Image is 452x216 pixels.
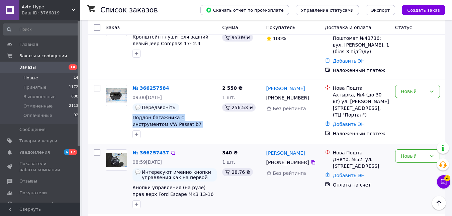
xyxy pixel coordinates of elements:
span: 08:59[DATE] [132,159,162,165]
span: Экспорт [371,8,390,13]
img: :speech_balloon: [135,169,141,175]
span: 14 [74,75,78,81]
div: 95.09 ₴ [222,33,253,42]
span: Сумма [222,25,238,30]
input: Поиск [3,23,79,35]
span: 1172 [69,84,78,90]
a: Добавить ЭН [333,58,365,64]
div: Новый [401,88,426,95]
a: [PERSON_NAME] [266,150,305,156]
a: Добавить ЭН [333,122,365,127]
span: Без рейтинга [273,170,306,176]
span: Новые [23,75,38,81]
div: [PHONE_NUMBER] [265,93,310,102]
button: Управление статусами [296,5,359,15]
div: Нова Пошта [333,85,390,91]
div: Новый [401,152,426,160]
span: Сообщения [19,127,46,133]
div: Наложенный платеж [333,67,390,74]
img: Фото товару [106,153,127,167]
a: Кронштейн глушителя задний левый Jeep Compass 17- 2.4 68317997AB [132,34,208,53]
div: Ахтырка, №4 (до 30 кг) ул. [PERSON_NAME][STREET_ADDRESS], (ТЦ "Портал") [333,91,390,118]
span: Статус [395,25,412,30]
span: Заказы [19,64,36,70]
span: Выполненные [23,94,56,100]
div: [PHONE_NUMBER] [265,158,310,167]
span: 1 шт. [222,95,235,100]
span: Интересуют именно кнопки управления как на первой фотографии (переключение музыки, прием и сброс ... [142,169,214,180]
span: Уведомления [19,149,50,155]
span: Передзвоніть. [142,105,177,110]
span: 09:00[DATE] [132,95,162,100]
span: Главная [19,42,38,48]
span: Заказы и сообщения [19,53,67,59]
span: Отмененные [23,103,53,109]
span: Создать заказ [407,8,440,13]
span: 4 [444,175,450,181]
span: 100% [273,36,286,41]
h1: Список заказов [100,6,158,14]
button: Создать заказ [402,5,445,15]
div: Ваш ID: 3766819 [22,10,80,16]
img: :speech_balloon: [135,105,141,110]
div: 28.76 ₴ [222,168,253,176]
span: Покупатели [19,190,47,196]
span: Товары и услуги [19,138,57,144]
span: 2113 [69,103,78,109]
a: Фото товару [106,149,127,171]
button: Экспорт [366,5,395,15]
a: Создать заказ [395,7,445,12]
span: Показатели работы компании [19,161,62,173]
span: Заказ [106,25,120,30]
a: Добавить ЭН [333,173,365,178]
span: Доставка и оплата [325,25,371,30]
div: Оплата на счет [333,182,390,188]
span: 340 ₴ [222,150,238,155]
div: Днепр, №52: ул. [STREET_ADDRESS] [333,156,390,169]
a: № 366257584 [132,85,169,91]
span: 6 [64,149,69,155]
a: [PERSON_NAME] [266,85,305,92]
div: 256.53 ₴ [222,103,256,112]
span: Отзывы [19,178,37,184]
span: Каталог ProSale [19,201,56,207]
button: Чат с покупателем4 [437,175,450,189]
span: Avto Hype [22,4,72,10]
span: Принятые [23,84,47,90]
span: 888 [71,94,78,100]
span: Управление статусами [301,8,354,13]
a: Фото товару [106,85,127,106]
span: 14 [69,64,77,70]
span: 92 [74,113,78,119]
div: Наложенный платеж [333,130,390,137]
span: Без рейтинга [273,106,306,111]
span: 1 шт. [222,159,235,165]
button: Наверх [432,196,446,210]
span: 17 [69,149,77,155]
a: Кнопки управления (на руле) прав верх Ford Escape MK3 13-16 дорест CV6Z-9C888-B [132,185,213,204]
button: Скачать отчет по пром-оплате [200,5,289,15]
span: 2 550 ₴ [222,85,243,91]
span: Скачать отчет по пром-оплате [206,7,284,13]
img: Фото товару [106,88,127,102]
a: Поддон багажника с инструментом VW Passat b7 [GEOGRAPHIC_DATA] пенопласт 561-012-115-A [132,115,209,140]
span: Оплаченные [23,113,52,119]
div: м. [GEOGRAPHIC_DATA] ([GEOGRAPHIC_DATA].), Поштомат №43736: вул. [PERSON_NAME], 1 (біля 3 під'їзду) [333,21,390,55]
a: № 366257437 [132,150,169,155]
span: Покупатель [266,25,296,30]
div: Нова Пошта [333,149,390,156]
